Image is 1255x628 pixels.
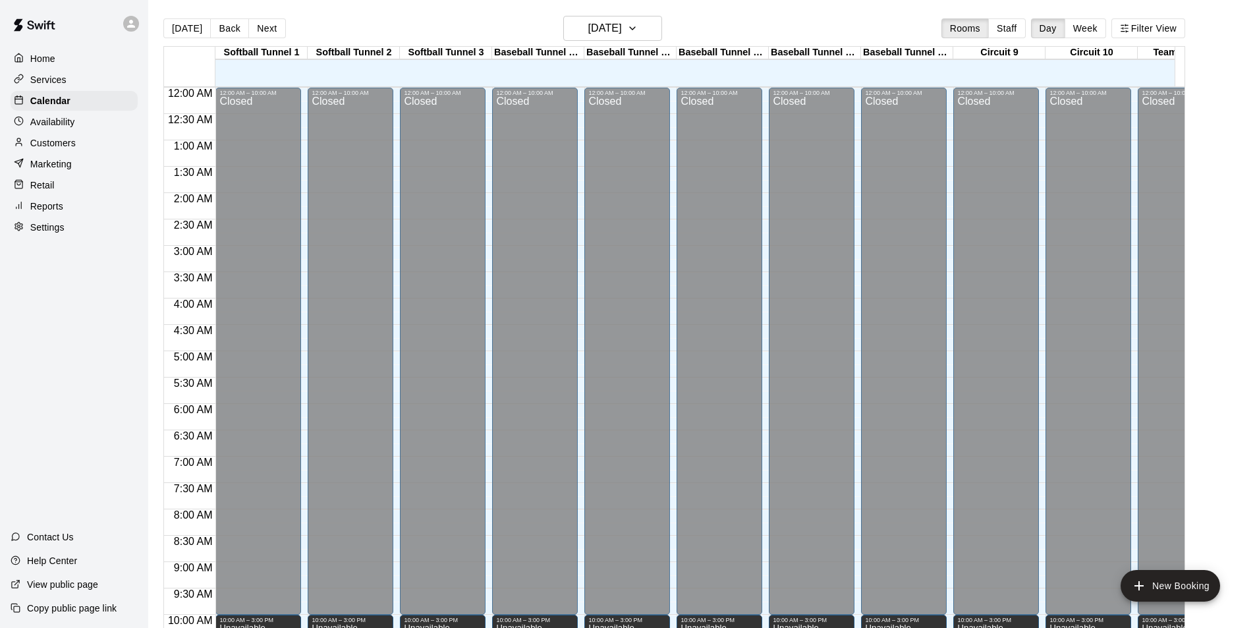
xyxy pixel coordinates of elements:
div: 12:00 AM – 10:00 AM [588,90,666,96]
a: Availability [11,112,138,132]
span: 3:30 AM [171,272,216,283]
div: Softball Tunnel 1 [215,47,308,59]
div: Closed [865,96,943,619]
h6: [DATE] [588,19,622,38]
div: Baseball Tunnel 4 (Machine) [492,47,584,59]
div: 10:00 AM – 3:00 PM [404,617,482,623]
div: 12:00 AM – 10:00 AM [1142,90,1219,96]
div: 12:00 AM – 10:00 AM [681,90,758,96]
p: Settings [30,221,65,234]
div: 10:00 AM – 3:00 PM [1142,617,1219,623]
div: Team Room 1 [1138,47,1230,59]
span: 1:00 AM [171,140,216,152]
button: Filter View [1111,18,1185,38]
span: 6:00 AM [171,404,216,415]
div: 12:00 AM – 10:00 AM: Closed [400,88,486,615]
div: 12:00 AM – 10:00 AM: Closed [492,88,578,615]
button: Week [1065,18,1106,38]
div: 12:00 AM – 10:00 AM: Closed [215,88,301,615]
p: Services [30,73,67,86]
div: Closed [312,96,389,619]
button: [DATE] [563,16,662,41]
div: 10:00 AM – 3:00 PM [588,617,666,623]
p: Availability [30,115,75,128]
a: Retail [11,175,138,195]
a: Home [11,49,138,69]
div: Closed [404,96,482,619]
button: Day [1031,18,1065,38]
span: 8:00 AM [171,509,216,521]
div: 12:00 AM – 10:00 AM: Closed [677,88,762,615]
div: Closed [773,96,851,619]
div: 12:00 AM – 10:00 AM: Closed [769,88,854,615]
span: 9:30 AM [171,588,216,600]
button: [DATE] [163,18,211,38]
div: Softball Tunnel 3 [400,47,492,59]
span: 12:30 AM [165,114,216,125]
span: 2:30 AM [171,219,216,231]
p: Calendar [30,94,70,107]
span: 7:00 AM [171,457,216,468]
p: Reports [30,200,63,213]
span: 3:00 AM [171,246,216,257]
span: 8:30 AM [171,536,216,547]
div: Circuit 9 [953,47,1046,59]
div: 12:00 AM – 10:00 AM: Closed [308,88,393,615]
div: 12:00 AM – 10:00 AM: Closed [953,88,1039,615]
p: Help Center [27,554,77,567]
div: 12:00 AM – 10:00 AM: Closed [584,88,670,615]
span: 5:00 AM [171,351,216,362]
div: Closed [496,96,574,619]
div: 10:00 AM – 3:00 PM [957,617,1035,623]
div: Softball Tunnel 2 [308,47,400,59]
div: 12:00 AM – 10:00 AM [957,90,1035,96]
div: Customers [11,133,138,153]
div: 12:00 AM – 10:00 AM [404,90,482,96]
div: Closed [957,96,1035,619]
p: Marketing [30,157,72,171]
a: Reports [11,196,138,216]
div: 10:00 AM – 3:00 PM [1049,617,1127,623]
span: 1:30 AM [171,167,216,178]
div: Closed [1142,96,1219,619]
button: Next [248,18,285,38]
span: 9:00 AM [171,562,216,573]
a: Calendar [11,91,138,111]
div: 12:00 AM – 10:00 AM [1049,90,1127,96]
button: add [1121,570,1220,602]
p: Customers [30,136,76,150]
div: Closed [588,96,666,619]
div: 10:00 AM – 3:00 PM [219,617,297,623]
button: Back [210,18,249,38]
p: Home [30,52,55,65]
a: Services [11,70,138,90]
div: 12:00 AM – 10:00 AM [219,90,297,96]
span: 5:30 AM [171,378,216,389]
div: Baseball Tunnel 5 (Machine) [584,47,677,59]
span: 4:00 AM [171,299,216,310]
span: 4:30 AM [171,325,216,336]
div: 12:00 AM – 10:00 AM [773,90,851,96]
div: 10:00 AM – 3:00 PM [312,617,389,623]
div: 12:00 AM – 10:00 AM [312,90,389,96]
div: Baseball Tunnel 6 (Machine) [677,47,769,59]
div: Closed [1049,96,1127,619]
a: Settings [11,217,138,237]
div: Circuit 10 [1046,47,1138,59]
a: Marketing [11,154,138,174]
div: 10:00 AM – 3:00 PM [681,617,758,623]
span: 6:30 AM [171,430,216,442]
span: 12:00 AM [165,88,216,99]
p: View public page [27,578,98,591]
button: Staff [988,18,1026,38]
div: 10:00 AM – 3:00 PM [496,617,574,623]
span: 10:00 AM [165,615,216,626]
div: Baseball Tunnel 8 (Mound) [861,47,953,59]
div: 10:00 AM – 3:00 PM [773,617,851,623]
span: 2:00 AM [171,193,216,204]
